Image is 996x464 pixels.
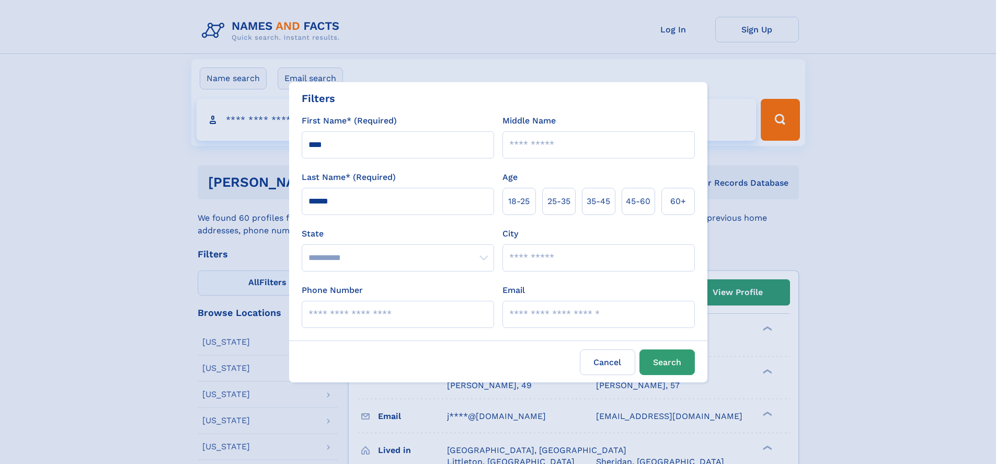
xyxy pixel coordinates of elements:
span: 60+ [670,195,686,208]
span: 35‑45 [587,195,610,208]
span: 45‑60 [626,195,650,208]
div: Filters [302,90,335,106]
label: Phone Number [302,284,363,297]
label: State [302,228,494,240]
label: Last Name* (Required) [302,171,396,184]
button: Search [639,349,695,375]
span: 25‑35 [547,195,570,208]
span: 18‑25 [508,195,530,208]
label: Middle Name [502,115,556,127]
label: First Name* (Required) [302,115,397,127]
label: Age [502,171,518,184]
label: Cancel [580,349,635,375]
label: Email [502,284,525,297]
label: City [502,228,518,240]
